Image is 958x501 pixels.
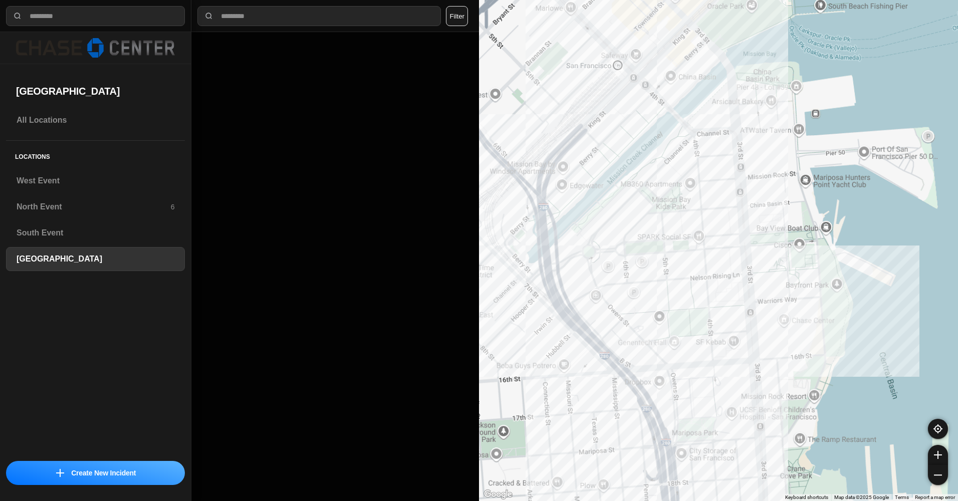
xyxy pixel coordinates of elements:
button: Keyboard shortcuts [785,494,828,501]
a: Open this area in Google Maps (opens a new window) [482,488,515,501]
img: search [204,11,214,21]
button: iconCreate New Incident [6,461,185,485]
button: Filter [446,6,468,26]
a: Terms (opens in new tab) [895,494,909,500]
span: Map data ©2025 Google [834,494,889,500]
img: zoom-in [934,451,942,459]
a: West Event [6,169,185,193]
img: icon [56,469,64,477]
a: [GEOGRAPHIC_DATA] [6,247,185,271]
h3: All Locations [17,114,174,126]
button: recenter [928,419,948,439]
h3: South Event [17,227,174,239]
img: recenter [933,424,942,433]
a: All Locations [6,108,185,132]
p: 6 [171,202,175,212]
h3: [GEOGRAPHIC_DATA] [17,253,174,265]
img: zoom-out [934,471,942,479]
a: South Event [6,221,185,245]
h3: West Event [17,175,174,187]
img: logo [16,38,175,58]
h5: Locations [6,141,185,169]
a: North Event6 [6,195,185,219]
img: search [13,11,23,21]
button: zoom-in [928,445,948,465]
h2: [GEOGRAPHIC_DATA] [16,84,175,98]
img: Google [482,488,515,501]
a: Report a map error [915,494,955,500]
button: zoom-out [928,465,948,485]
p: Create New Incident [71,468,136,478]
h3: North Event [17,201,171,213]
